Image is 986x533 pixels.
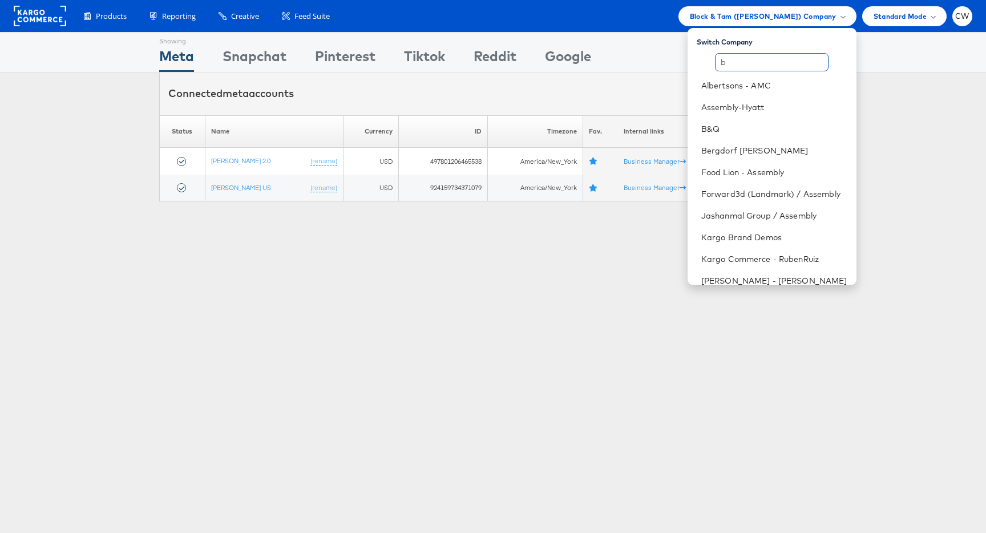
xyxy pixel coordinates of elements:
[223,46,286,72] div: Snapchat
[701,80,847,91] a: Albertsons - AMC
[624,157,686,165] a: Business Manager
[343,115,399,148] th: Currency
[310,156,337,166] a: (rename)
[399,115,487,148] th: ID
[223,87,249,100] span: meta
[159,46,194,72] div: Meta
[231,11,259,22] span: Creative
[315,46,375,72] div: Pinterest
[874,10,927,22] span: Standard Mode
[211,183,271,192] a: [PERSON_NAME] US
[205,115,343,148] th: Name
[701,232,847,243] a: Kargo Brand Demos
[701,188,847,200] a: Forward3d (Landmark) / Assembly
[701,145,847,156] a: Bergdorf [PERSON_NAME]
[487,115,583,148] th: Timezone
[487,175,583,201] td: America/New_York
[294,11,330,22] span: Feed Suite
[343,148,399,175] td: USD
[399,148,487,175] td: 497801206465538
[211,156,270,165] a: [PERSON_NAME] 2.0
[701,253,847,265] a: Kargo Commerce - RubenRuiz
[545,46,591,72] div: Google
[701,210,847,221] a: Jashanmal Group / Assembly
[343,175,399,201] td: USD
[487,148,583,175] td: America/New_York
[701,167,847,178] a: Food Lion - Assembly
[715,53,829,71] input: Search
[168,86,294,101] div: Connected accounts
[474,46,516,72] div: Reddit
[697,33,856,47] div: Switch Company
[690,10,837,22] span: Block & Tam ([PERSON_NAME]) Company
[310,183,337,193] a: (rename)
[955,13,969,20] span: CW
[701,275,847,286] a: [PERSON_NAME] - [PERSON_NAME]
[160,115,205,148] th: Status
[162,11,196,22] span: Reporting
[159,33,194,46] div: Showing
[624,183,686,192] a: Business Manager
[399,175,487,201] td: 924159734371079
[96,11,127,22] span: Products
[701,123,847,135] a: B&Q
[701,102,847,113] a: Assembly-Hyatt
[404,46,445,72] div: Tiktok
